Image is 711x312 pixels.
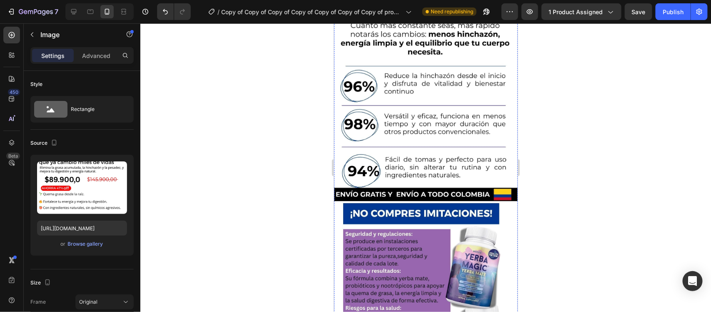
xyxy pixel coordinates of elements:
[41,51,65,60] p: Settings
[625,3,652,20] button: Save
[71,100,122,119] div: Rectangle
[632,8,646,15] span: Save
[68,240,103,248] div: Browse gallery
[656,3,691,20] button: Publish
[82,51,110,60] p: Advanced
[683,271,703,291] div: Open Intercom Messenger
[541,3,621,20] button: 1 product assigned
[55,7,58,17] p: 7
[61,239,66,249] span: or
[40,30,111,40] p: Image
[30,81,42,88] div: Style
[37,221,127,236] input: https://example.com/image.jpg
[37,161,127,214] img: preview-image
[549,8,603,16] span: 1 product assigned
[79,298,97,306] span: Original
[334,23,518,312] iframe: Design area
[30,138,59,149] div: Source
[75,294,134,309] button: Original
[157,3,191,20] div: Undo/Redo
[30,277,52,289] div: Size
[6,153,20,159] div: Beta
[3,3,62,20] button: 7
[663,8,684,16] div: Publish
[8,89,20,96] div: 450
[30,298,46,306] label: Frame
[67,240,104,248] button: Browse gallery
[221,8,402,16] span: Copy of Copy of Copy of Copy of Copy of Copy of Copy of product 9
[217,8,220,16] span: /
[431,8,473,15] span: Need republishing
